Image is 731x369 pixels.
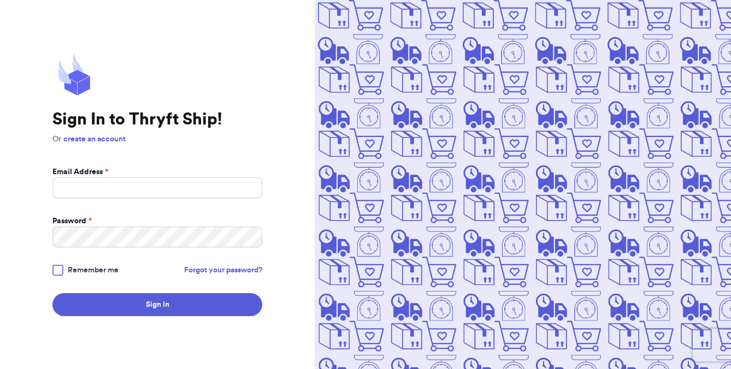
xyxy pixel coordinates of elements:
span: Remember me [68,265,119,276]
a: create an account [63,135,126,143]
a: Forgot your password? [184,265,262,276]
h1: Sign In to Thryft Ship! [52,110,262,129]
label: Password [52,216,92,227]
p: Or [52,134,262,145]
label: Email Address [52,166,108,177]
button: Sign In [52,293,262,316]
